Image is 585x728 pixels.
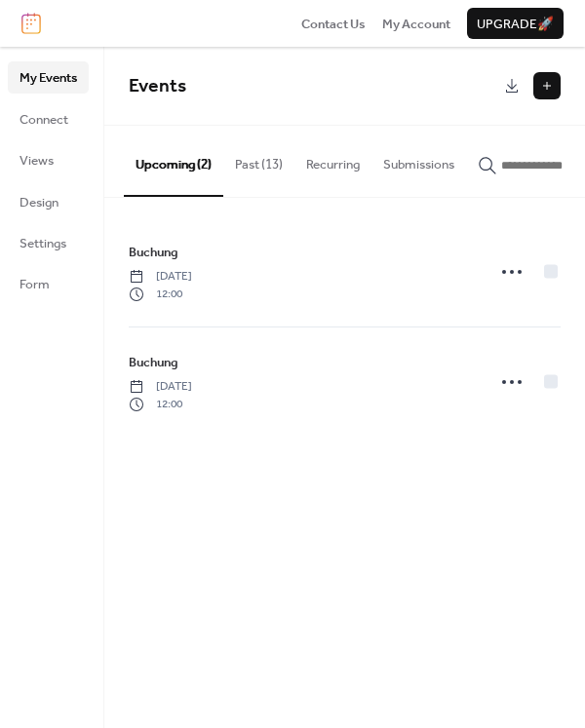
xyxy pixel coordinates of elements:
[477,15,554,34] span: Upgrade 🚀
[19,110,68,130] span: Connect
[129,352,178,373] a: Buchung
[129,242,178,263] a: Buchung
[19,275,50,294] span: Form
[8,268,89,299] a: Form
[19,234,66,253] span: Settings
[8,186,89,217] a: Design
[467,8,564,39] button: Upgrade🚀
[129,268,192,286] span: [DATE]
[21,13,41,34] img: logo
[129,378,192,396] span: [DATE]
[129,68,186,104] span: Events
[124,126,223,196] button: Upcoming (2)
[19,68,77,88] span: My Events
[223,126,294,194] button: Past (13)
[8,144,89,175] a: Views
[301,14,366,33] a: Contact Us
[129,396,192,413] span: 12:00
[371,126,466,194] button: Submissions
[129,353,178,372] span: Buchung
[129,243,178,262] span: Buchung
[382,14,450,33] a: My Account
[301,15,366,34] span: Contact Us
[8,103,89,134] a: Connect
[19,151,54,171] span: Views
[8,227,89,258] a: Settings
[129,286,192,303] span: 12:00
[19,193,58,212] span: Design
[382,15,450,34] span: My Account
[294,126,371,194] button: Recurring
[8,61,89,93] a: My Events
